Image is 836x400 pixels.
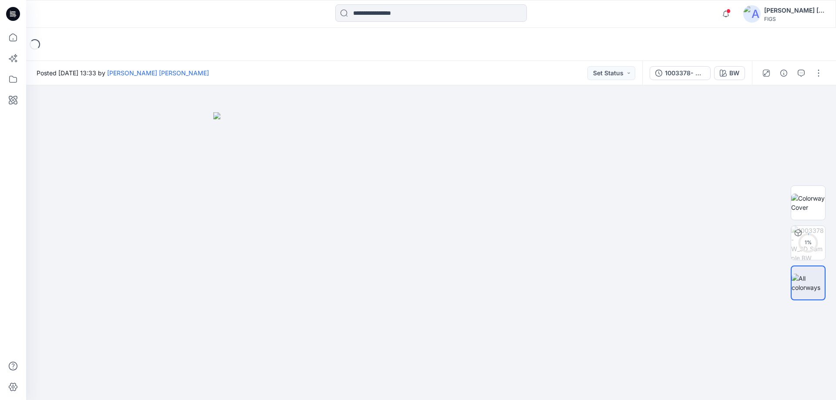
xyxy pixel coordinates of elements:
span: Posted [DATE] 13:33 by [37,68,209,77]
div: 1 % [798,239,819,246]
div: 1003378- W_3D_Sample [665,68,705,78]
div: FIGS [764,16,825,22]
button: BW [714,66,745,80]
img: 1003378- W_3D_Sample BW [791,226,825,260]
img: All colorways [792,274,825,292]
img: avatar [743,5,761,23]
div: BW [729,68,739,78]
button: 1003378- W_3D_Sample [650,66,711,80]
div: [PERSON_NAME] [PERSON_NAME] [764,5,825,16]
a: [PERSON_NAME] [PERSON_NAME] [107,69,209,77]
img: Colorway Cover [791,194,825,212]
button: Details [777,66,791,80]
